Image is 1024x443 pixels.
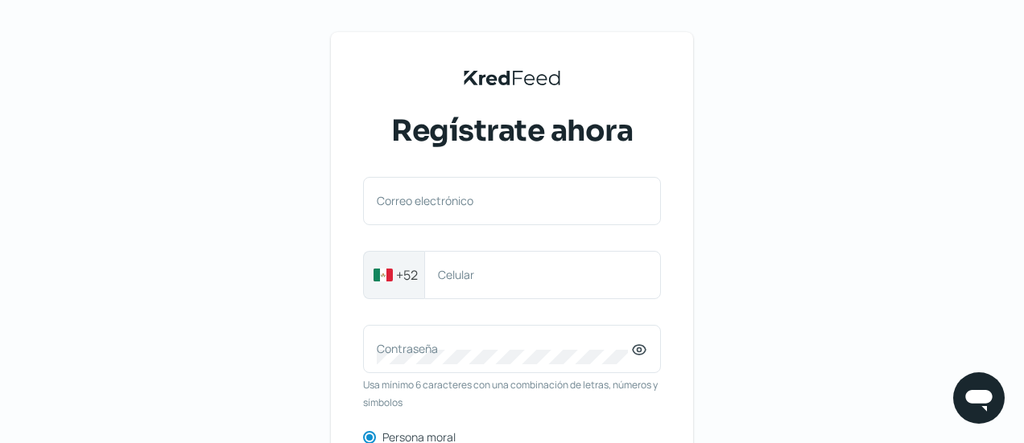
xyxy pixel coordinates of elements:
[377,193,631,208] label: Correo electrónico
[382,432,456,443] label: Persona moral
[396,265,418,285] span: +52
[391,111,633,151] span: Regístrate ahora
[363,376,661,411] span: Usa mínimo 6 caracteres con una combinación de letras, números y símbolos
[963,382,995,414] img: chatIcon
[377,341,631,356] label: Contraseña
[438,267,631,282] label: Celular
